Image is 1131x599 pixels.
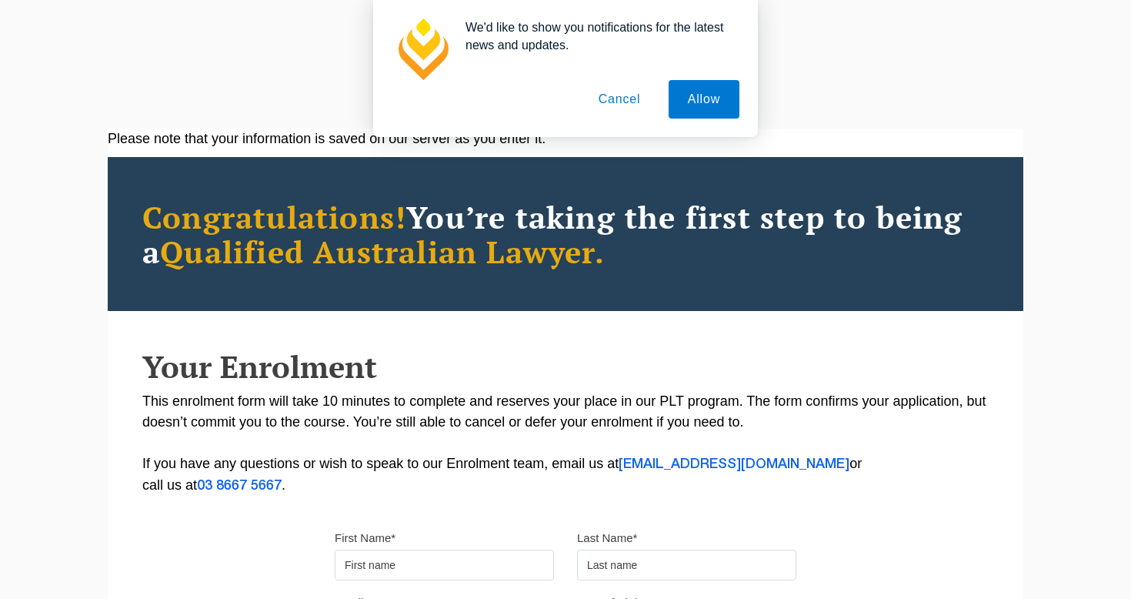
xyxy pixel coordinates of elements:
img: notification icon [392,18,453,80]
button: Allow [669,80,739,119]
label: Last Name* [577,530,637,546]
h2: You’re taking the first step to being a [142,199,989,269]
span: Congratulations! [142,196,406,237]
a: 03 8667 5667 [197,480,282,492]
p: This enrolment form will take 10 minutes to complete and reserves your place in our PLT program. ... [142,391,989,497]
label: First Name* [335,530,395,546]
input: First name [335,550,554,581]
button: Cancel [579,80,660,119]
a: [EMAIL_ADDRESS][DOMAIN_NAME] [619,458,849,470]
div: We'd like to show you notifications for the latest news and updates. [453,18,739,54]
div: Please note that your information is saved on our server as you enter it. [108,129,1023,149]
span: Qualified Australian Lawyer. [160,231,605,272]
h2: Your Enrolment [142,350,989,383]
input: Last name [577,550,796,581]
